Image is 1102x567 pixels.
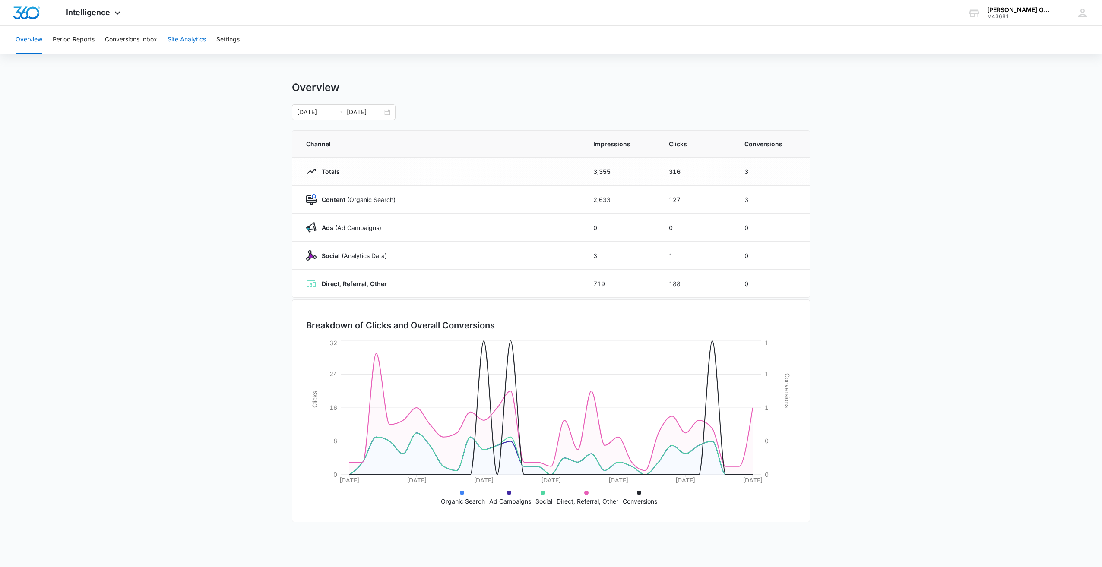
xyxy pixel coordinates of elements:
td: 3,355 [583,157,659,186]
tspan: [DATE] [743,476,763,484]
h1: Overview [292,81,339,94]
tspan: 1 [765,404,769,411]
strong: Ads [322,224,333,231]
tspan: [DATE] [608,476,628,484]
div: account id [987,13,1050,19]
span: Impressions [593,139,648,148]
td: 3 [734,157,810,186]
tspan: 0 [765,471,769,478]
h3: Breakdown of Clicks and Overall Conversions [306,319,495,332]
tspan: [DATE] [541,476,561,484]
button: Conversions Inbox [105,26,157,54]
tspan: Clicks [311,391,318,408]
button: Site Analytics [168,26,206,54]
img: Content [306,194,317,205]
button: Period Reports [53,26,95,54]
strong: Social [322,252,340,259]
tspan: 8 [333,437,337,444]
tspan: 1 [765,370,769,378]
p: Direct, Referral, Other [557,497,618,506]
tspan: [DATE] [407,476,427,484]
td: 3 [583,242,659,270]
p: Totals [317,167,340,176]
td: 0 [734,270,810,298]
tspan: 16 [329,404,337,411]
p: Ad Campaigns [489,497,531,506]
p: (Organic Search) [317,195,396,204]
td: 719 [583,270,659,298]
p: Conversions [623,497,657,506]
button: Settings [216,26,240,54]
tspan: [DATE] [675,476,695,484]
td: 127 [659,186,734,214]
tspan: 0 [333,471,337,478]
tspan: 1 [765,339,769,346]
tspan: [DATE] [339,476,359,484]
tspan: 32 [329,339,337,346]
span: Channel [306,139,573,148]
tspan: [DATE] [474,476,494,484]
td: 1 [659,242,734,270]
strong: Content [322,196,345,203]
span: Intelligence [66,8,110,17]
td: 2,633 [583,186,659,214]
td: 0 [583,214,659,242]
p: Organic Search [441,497,485,506]
input: End date [347,107,383,117]
td: 3 [734,186,810,214]
span: Clicks [669,139,724,148]
tspan: 24 [329,370,337,378]
td: 188 [659,270,734,298]
td: 0 [734,214,810,242]
input: Start date [297,107,333,117]
div: account name [987,6,1050,13]
td: 316 [659,157,734,186]
p: (Ad Campaigns) [317,223,381,232]
img: Ads [306,222,317,233]
span: to [336,109,343,116]
tspan: 0 [765,437,769,444]
p: Social [535,497,552,506]
p: (Analytics Data) [317,251,387,260]
td: 0 [734,242,810,270]
td: 0 [659,214,734,242]
span: Conversions [744,139,796,148]
span: swap-right [336,109,343,116]
button: Overview [16,26,42,54]
img: Social [306,250,317,261]
tspan: Conversions [784,373,791,408]
strong: Direct, Referral, Other [322,280,387,287]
